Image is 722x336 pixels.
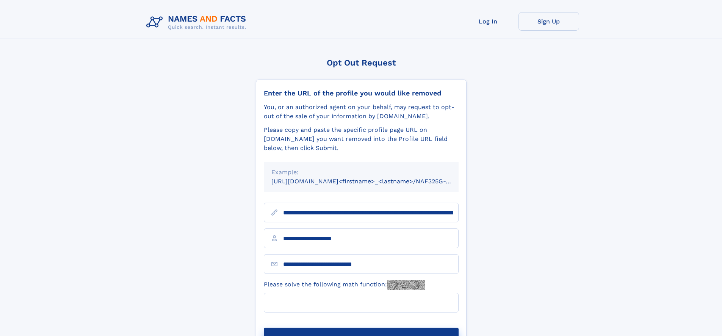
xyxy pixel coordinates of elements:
div: Please copy and paste the specific profile page URL on [DOMAIN_NAME] you want removed into the Pr... [264,125,459,153]
a: Sign Up [518,12,579,31]
div: Example: [271,168,451,177]
small: [URL][DOMAIN_NAME]<firstname>_<lastname>/NAF325G-xxxxxxxx [271,178,473,185]
img: Logo Names and Facts [143,12,252,33]
div: You, or an authorized agent on your behalf, may request to opt-out of the sale of your informatio... [264,103,459,121]
a: Log In [458,12,518,31]
div: Opt Out Request [256,58,467,67]
div: Enter the URL of the profile you would like removed [264,89,459,97]
label: Please solve the following math function: [264,280,425,290]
